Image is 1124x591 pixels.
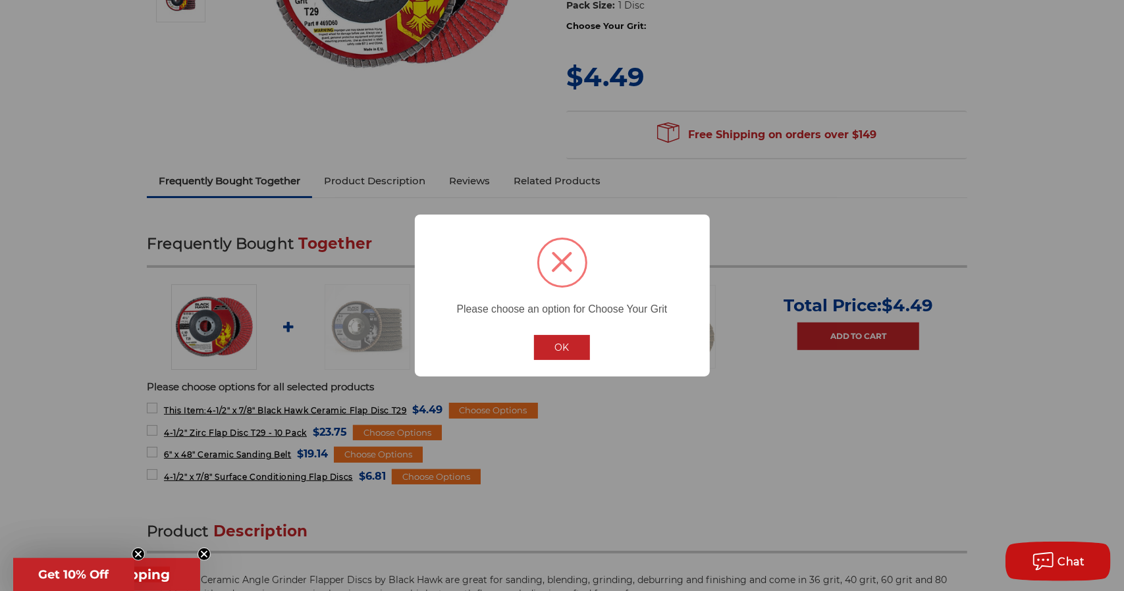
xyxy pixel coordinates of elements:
button: Close teaser [198,548,211,561]
button: Chat [1005,542,1111,581]
button: OK [534,335,591,360]
div: Please choose an option for Choose Your Grit [415,293,710,318]
button: Close teaser [132,548,145,561]
span: Chat [1058,555,1085,568]
span: Get 10% Off [39,567,109,582]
